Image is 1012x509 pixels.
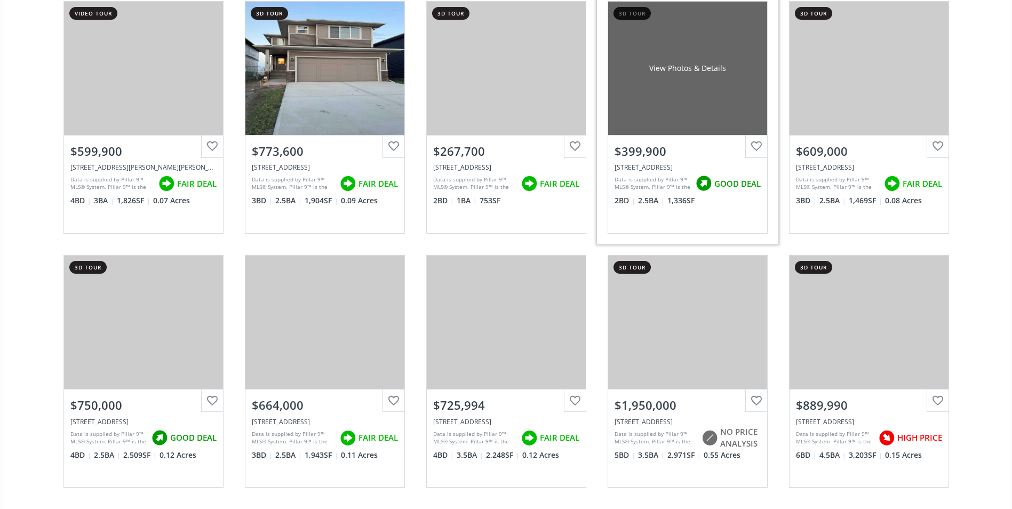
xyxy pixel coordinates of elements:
a: 3d tour$750,000[STREET_ADDRESS]Data is supplied by Pillar 9™ MLS® System. Pillar 9™ is the owner ... [53,244,234,498]
span: 4 BD [433,450,454,460]
span: 1,943 SF [305,450,338,460]
div: View Photos & Details [649,63,726,74]
span: 2 BD [615,195,635,206]
a: 3d tour$1,950,000[STREET_ADDRESS]Data is supplied by Pillar 9™ MLS® System. Pillar 9™ is the owne... [597,244,778,498]
div: Data is supplied by Pillar 9™ MLS® System. Pillar 9™ is the owner of the copyright in its MLS® Sy... [252,430,334,446]
span: 3.5 BA [638,450,665,460]
span: FAIR DEAL [903,178,942,189]
span: 0.09 Acres [341,195,378,206]
span: 2.5 BA [94,450,121,460]
div: 105 Chelsea Glen, Chestermere, AB T1X 2P4 [70,163,217,172]
div: $889,990 [796,397,942,413]
div: $664,000 [252,397,398,413]
img: rating icon [519,427,540,449]
span: 2.5 BA [819,195,846,206]
span: 2.5 BA [275,195,302,206]
span: 3 BD [796,195,817,206]
img: rating icon [699,427,720,449]
div: 300 Marina Drive #36, Chestermere, AB T1X 0P6 [615,163,761,172]
div: $773,600 [252,143,398,160]
span: 2.5 BA [275,450,302,460]
span: FAIR DEAL [177,178,217,189]
a: $725,994[STREET_ADDRESS]Data is supplied by Pillar 9™ MLS® System. Pillar 9™ is the owner of the ... [416,244,597,498]
div: Data is supplied by Pillar 9™ MLS® System. Pillar 9™ is the owner of the copyright in its MLS® Sy... [615,176,690,192]
span: 3,203 SF [849,450,882,460]
div: Data is supplied by Pillar 9™ MLS® System. Pillar 9™ is the owner of the copyright in its MLS® Sy... [615,430,696,446]
span: FAIR DEAL [540,432,579,443]
span: 5 BD [615,450,635,460]
span: 3.5 BA [457,450,483,460]
div: 14 Bridgeport Landing, Chestermere, AB T1X1P2 [796,163,942,172]
div: $599,900 [70,143,217,160]
div: $609,000 [796,143,942,160]
span: FAIR DEAL [358,178,398,189]
span: 4 BD [70,450,91,460]
div: $1,950,000 [615,397,761,413]
img: rating icon [693,173,714,194]
span: 2,509 SF [123,450,157,460]
div: 101 Springmere Road, Chestermere, AB T1X 1R3 [796,417,942,426]
div: 137 Clearwater Terrace, Chestermere, AB T1X3A7 [252,163,398,172]
span: 1 BA [457,195,477,206]
img: rating icon [881,173,903,194]
div: Data is supplied by Pillar 9™ MLS® System. Pillar 9™ is the owner of the copyright in its MLS® Sy... [796,176,879,192]
span: 0.12 Acres [522,450,559,460]
div: $750,000 [70,397,217,413]
span: 1,336 SF [667,195,695,206]
div: $725,994 [433,397,579,413]
span: 1,826 SF [117,195,150,206]
span: 2,248 SF [486,450,520,460]
span: GOOD DEAL [714,178,761,189]
span: 1,904 SF [305,195,338,206]
span: 4 BD [70,195,91,206]
span: 4.5 BA [819,450,846,460]
div: 300 Marina Drive #198, Chestermere, AB T1X 0P6 [433,163,579,172]
img: rating icon [337,173,358,194]
img: rating icon [156,173,177,194]
span: GOOD DEAL [170,432,217,443]
div: 340 West Chestermere Drive, Chestermere, AB T1X 1B2 [615,417,761,426]
img: rating icon [519,173,540,194]
span: 0.12 Acres [160,450,196,460]
div: Data is supplied by Pillar 9™ MLS® System. Pillar 9™ is the owner of the copyright in its MLS® Sy... [796,430,873,446]
span: 0.08 Acres [885,195,922,206]
span: 3 BD [252,195,273,206]
div: Data is supplied by Pillar 9™ MLS® System. Pillar 9™ is the owner of the copyright in its MLS® Sy... [433,176,516,192]
div: Data is supplied by Pillar 9™ MLS® System. Pillar 9™ is the owner of the copyright in its MLS® Sy... [433,430,516,446]
a: 3d tour$889,990[STREET_ADDRESS]Data is supplied by Pillar 9™ MLS® System. Pillar 9™ is the owner ... [778,244,960,498]
img: rating icon [337,427,358,449]
div: Data is supplied by Pillar 9™ MLS® System. Pillar 9™ is the owner of the copyright in its MLS® Sy... [70,176,153,192]
div: 164 Rainbow Falls Heath, Chestermere, AB T1X 0S7 [70,417,217,426]
span: FAIR DEAL [358,432,398,443]
span: 2,971 SF [667,450,701,460]
div: $399,900 [615,143,761,160]
span: 2.5 BA [638,195,665,206]
div: Data is supplied by Pillar 9™ MLS® System. Pillar 9™ is the owner of the copyright in its MLS® Sy... [252,176,334,192]
span: 2 BD [433,195,454,206]
img: rating icon [876,427,897,449]
div: $267,700 [433,143,579,160]
span: 3 BA [94,195,114,206]
span: 0.07 Acres [153,195,190,206]
span: 3 BD [252,450,273,460]
span: 0.15 Acres [885,450,922,460]
span: 0.55 Acres [704,450,740,460]
span: HIGH PRICE [897,432,942,443]
span: FAIR DEAL [540,178,579,189]
span: NO PRICE ANALYSIS [720,426,761,449]
span: 753 SF [480,195,500,206]
span: 6 BD [796,450,817,460]
a: $664,000[STREET_ADDRESS]Data is supplied by Pillar 9™ MLS® System. Pillar 9™ is the owner of the ... [234,244,416,498]
div: 393 Windermere Drive, Chestermere, AB T1X0C6 [433,417,579,426]
span: 0.11 Acres [341,450,378,460]
div: 112 West Creek Meadow, Chestermere, AB T1X 1T2 [252,417,398,426]
span: 1,469 SF [849,195,882,206]
img: rating icon [149,427,170,449]
div: Data is supplied by Pillar 9™ MLS® System. Pillar 9™ is the owner of the copyright in its MLS® Sy... [70,430,146,446]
